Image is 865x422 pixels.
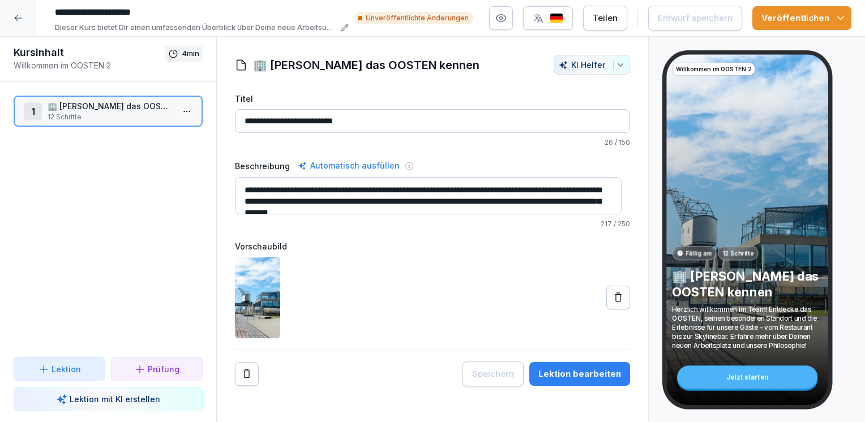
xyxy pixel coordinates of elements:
button: Remove [235,362,259,386]
span: 26 [605,138,613,147]
div: 1 [24,102,42,120]
div: 1🏢 [PERSON_NAME] das OOSTEN kennen12 Schritte [14,96,203,127]
div: Speichern [472,368,514,380]
div: Entwurf speichern [658,12,733,24]
h1: 🏢 [PERSON_NAME] das OOSTEN kennen [253,57,479,74]
div: Automatisch ausfüllen [296,159,402,173]
p: / 150 [235,137,630,148]
p: 12 Schritte [48,112,173,122]
p: Dieser Kurs bietet Dir einen umfassenden Überblick über Deine neue Arbeitsumgebung, das Team und ... [55,22,337,33]
div: Lektion bearbeiten [538,368,621,380]
div: Veröffentlichen [761,12,842,24]
p: 🏢 [PERSON_NAME] das OOSTEN kennen [672,269,823,300]
p: Willkommen im OOSTEN 2 [676,64,751,73]
label: Titel [235,93,630,105]
p: Fällig am [686,249,712,257]
button: KI Helfer [554,55,630,75]
label: Beschreibung [235,160,290,172]
p: 12 Schritte [722,249,753,257]
div: Teilen [593,12,618,24]
p: Unveröffentlichte Änderungen [366,13,469,23]
p: Lektion mit KI erstellen [70,393,160,405]
button: Veröffentlichen [752,6,851,30]
p: Lektion [52,363,81,375]
div: Jetzt starten [677,365,817,389]
button: Prüfung [111,357,203,381]
button: Teilen [583,6,627,31]
h1: Kursinhalt [14,46,165,59]
span: 217 [601,219,612,228]
img: nwo015mofveagq06ytd09ycs.png [235,257,280,338]
button: Speichern [463,361,524,386]
button: Entwurf speichern [648,6,742,31]
p: Willkommen im OOSTEN 2 [14,59,165,71]
button: Lektion [14,357,105,381]
label: Vorschaubild [235,240,630,252]
div: KI Helfer [559,60,625,70]
p: Herzlich willkommen im Team! Entdecke das OOSTEN, seinen besonderen Standort und die Erlebnisse f... [672,305,823,350]
button: Lektion bearbeiten [529,362,630,386]
img: de.svg [550,13,563,24]
p: 4 min [182,48,199,59]
p: Prüfung [148,363,179,375]
button: Lektion mit KI erstellen [14,387,203,411]
p: 🏢 [PERSON_NAME] das OOSTEN kennen [48,100,173,112]
p: / 250 [235,219,630,229]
